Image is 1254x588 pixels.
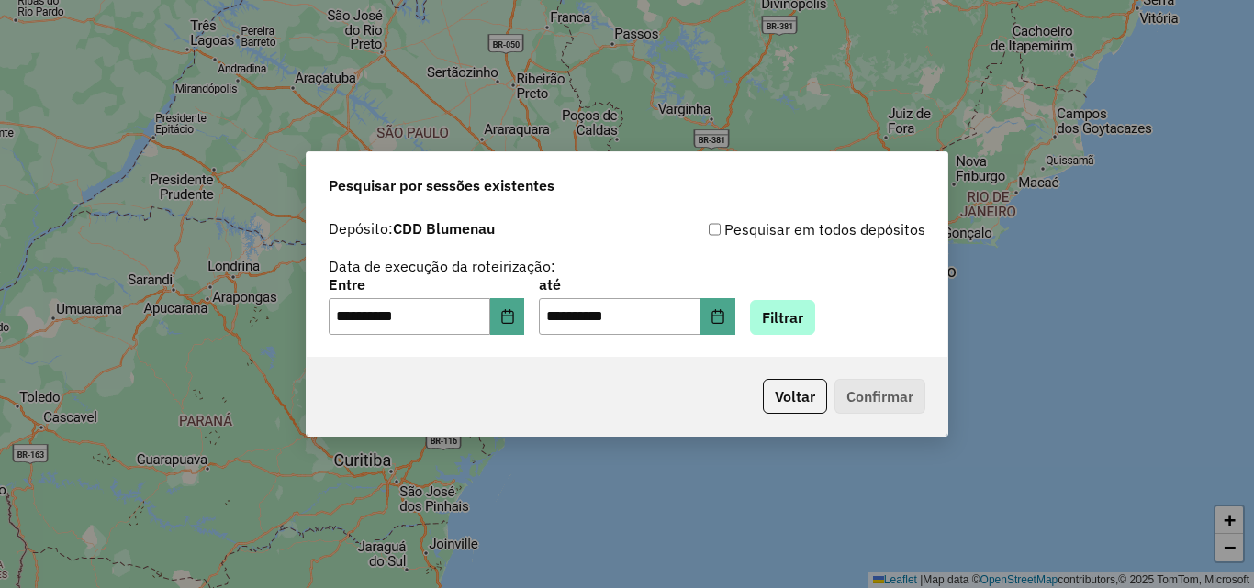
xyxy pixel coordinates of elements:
[750,300,815,335] button: Filtrar
[763,379,827,414] button: Voltar
[490,298,525,335] button: Choose Date
[539,273,734,295] label: até
[627,218,925,240] div: Pesquisar em todos depósitos
[700,298,735,335] button: Choose Date
[329,273,524,295] label: Entre
[329,255,555,277] label: Data de execução da roteirização:
[393,219,495,238] strong: CDD Blumenau
[329,174,554,196] span: Pesquisar por sessões existentes
[329,217,495,239] label: Depósito:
